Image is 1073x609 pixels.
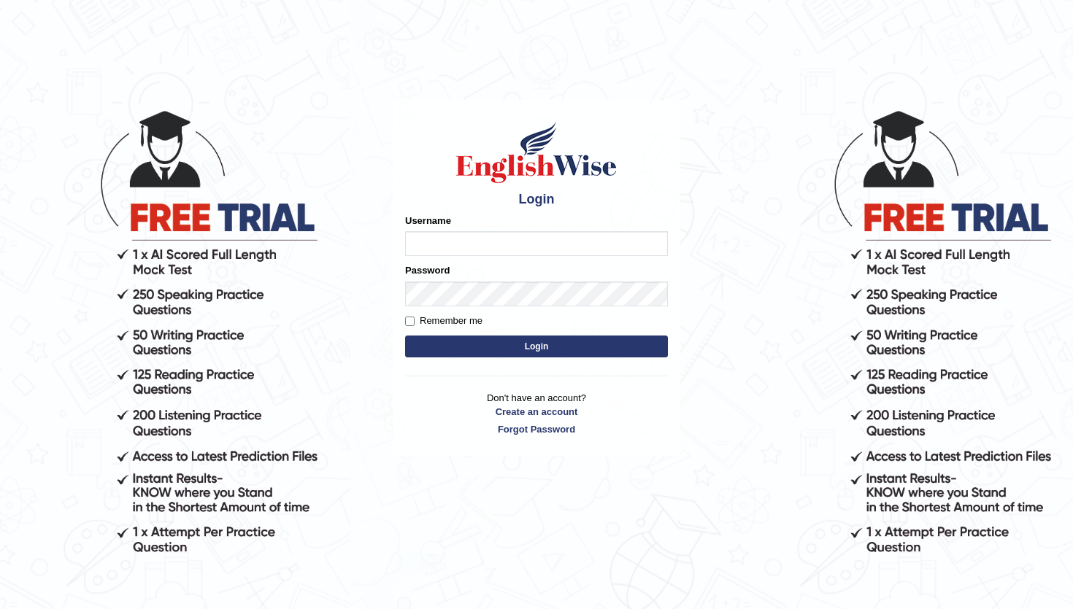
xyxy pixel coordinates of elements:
label: Username [405,214,451,228]
h4: Login [405,193,668,207]
a: Create an account [405,405,668,419]
button: Login [405,335,668,357]
label: Remember me [405,314,482,328]
label: Password [405,263,450,277]
img: Logo of English Wise sign in for intelligent practice with AI [453,120,620,185]
input: Remember me [405,317,415,326]
p: Don't have an account? [405,391,668,436]
a: Forgot Password [405,422,668,436]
